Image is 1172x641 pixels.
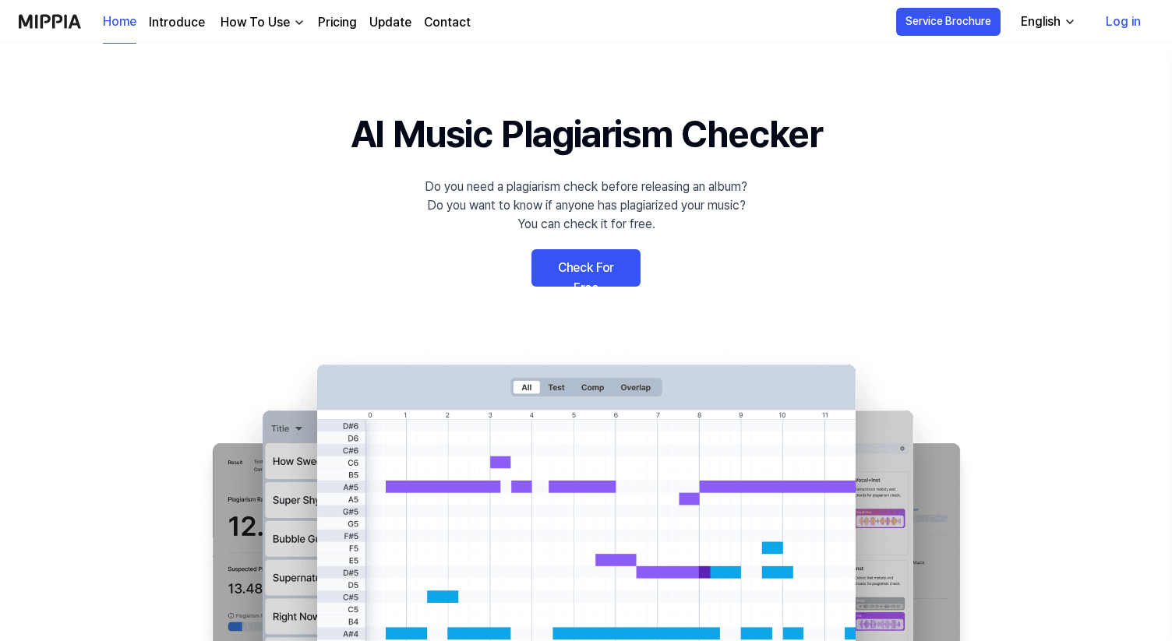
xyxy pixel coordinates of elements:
[896,8,1001,36] button: Service Brochure
[318,13,357,32] a: Pricing
[531,249,641,287] a: Check For Free
[217,13,293,32] div: How To Use
[149,13,205,32] a: Introduce
[369,13,411,32] a: Update
[217,13,305,32] button: How To Use
[425,178,747,234] div: Do you need a plagiarism check before releasing an album? Do you want to know if anyone has plagi...
[351,106,822,162] h1: AI Music Plagiarism Checker
[1008,6,1086,37] button: English
[424,13,471,32] a: Contact
[293,16,305,29] img: down
[1018,12,1064,31] div: English
[103,1,136,44] a: Home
